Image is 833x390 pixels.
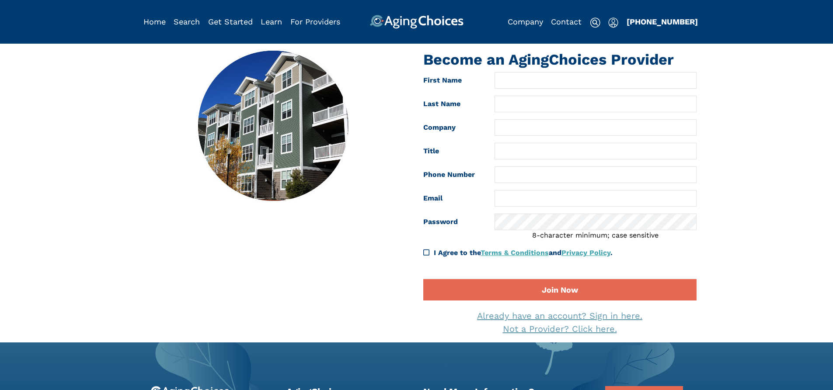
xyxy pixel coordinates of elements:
[551,17,582,26] a: Contact
[208,17,253,26] a: Get Started
[608,15,618,29] div: Popover trigger
[627,17,698,26] a: [PHONE_NUMBER]
[590,17,600,28] img: search-icon.svg
[481,248,549,257] a: Terms & Conditions
[477,311,642,321] a: Already have an account? Sign in here.
[423,51,697,69] h1: Become an AgingChoices Provider
[369,15,463,29] img: AgingChoices
[174,15,200,29] div: Popover trigger
[417,119,488,136] label: Company
[198,51,349,201] img: join-provider.jpg
[417,96,488,112] label: Last Name
[608,17,618,28] img: user-icon.svg
[434,248,613,257] span: I Agree to the and .
[561,248,610,257] a: Privacy Policy
[261,17,282,26] a: Learn
[417,166,488,183] label: Phone Number
[417,190,488,207] label: Email
[508,17,543,26] a: Company
[174,17,200,26] a: Search
[290,17,340,26] a: For Providers
[503,324,617,334] a: Not a Provider? Click here.
[495,230,696,241] div: 8-character minimum; case sensitive
[417,72,488,89] label: First Name
[417,214,488,241] label: Password
[423,279,697,300] button: Join Now
[417,143,488,159] label: Title
[143,17,166,26] a: Home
